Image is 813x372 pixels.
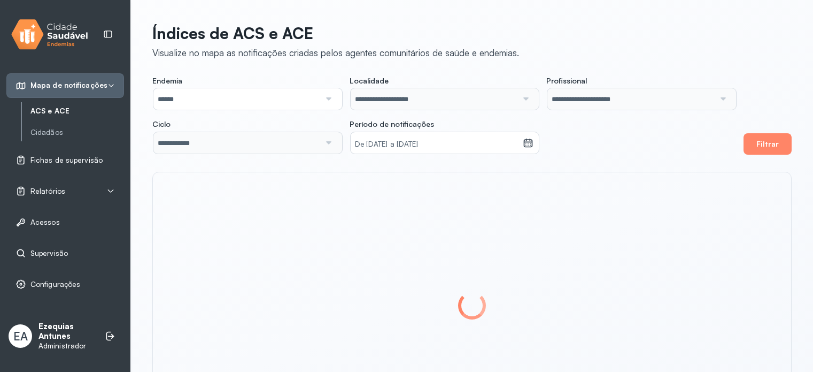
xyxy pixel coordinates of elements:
a: Fichas de supervisão [16,155,115,165]
span: Configurações [30,280,80,289]
a: Cidadãos [30,126,124,139]
p: Ezequias Antunes [38,322,94,342]
span: Período de notificações [350,119,434,129]
small: De [DATE] a [DATE] [355,139,518,150]
p: Administrador [38,341,94,351]
p: Índices de ACS e ACE [152,24,519,43]
a: Cidadãos [30,128,124,137]
span: Mapa de notificações [30,81,107,90]
a: Configurações [16,279,115,290]
div: Visualize no mapa as notificações criadas pelos agentes comunitários de saúde e endemias. [152,47,519,58]
span: Endemia [152,76,182,86]
span: Relatórios [30,187,65,196]
span: Fichas de supervisão [30,156,103,165]
span: Ciclo [152,119,171,129]
span: Profissional [546,76,587,86]
span: Localidade [350,76,389,86]
img: logo.svg [11,17,88,52]
span: EA [13,329,28,343]
span: Supervisão [30,249,68,258]
a: Supervisão [16,248,115,259]
a: ACS e ACE [30,107,124,116]
span: Acessos [30,218,60,227]
a: ACS e ACE [30,104,124,118]
a: Acessos [16,217,115,227]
